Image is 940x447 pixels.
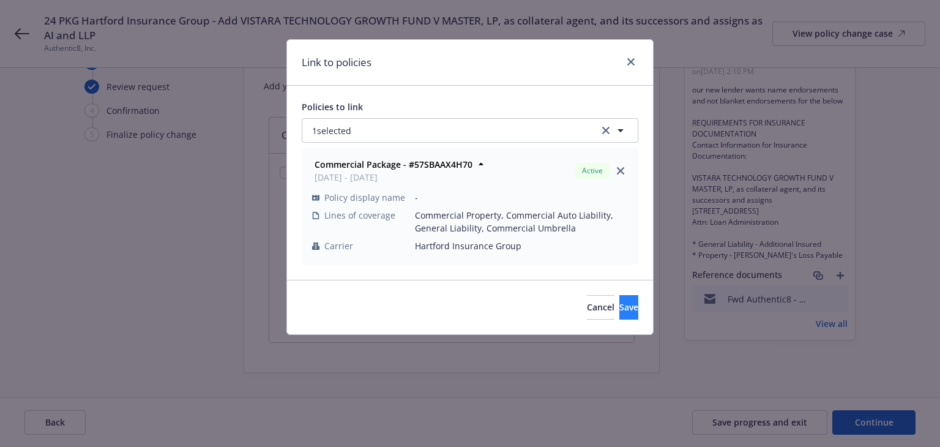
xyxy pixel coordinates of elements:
button: 1selectedclear selection [302,118,638,143]
span: Save [619,301,638,313]
span: 1 selected [312,124,351,137]
span: Cancel [587,301,614,313]
a: clear selection [599,123,613,138]
a: close [624,54,638,69]
span: Lines of coverage [324,209,395,222]
strong: Commercial Package - #57SBAAX4H70 [315,159,472,170]
span: [DATE] - [DATE] [315,171,472,184]
button: Cancel [587,295,614,320]
span: Carrier [324,239,353,252]
button: Save [619,295,638,320]
h1: Link to policies [302,54,371,70]
span: Commercial Property, Commercial Auto Liability, General Liability, Commercial Umbrella [415,209,628,235]
span: Active [580,165,605,176]
span: - [415,191,628,204]
span: Policy display name [324,191,405,204]
span: Policies to link [302,101,363,113]
a: close [613,163,628,178]
span: Hartford Insurance Group [415,239,628,252]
